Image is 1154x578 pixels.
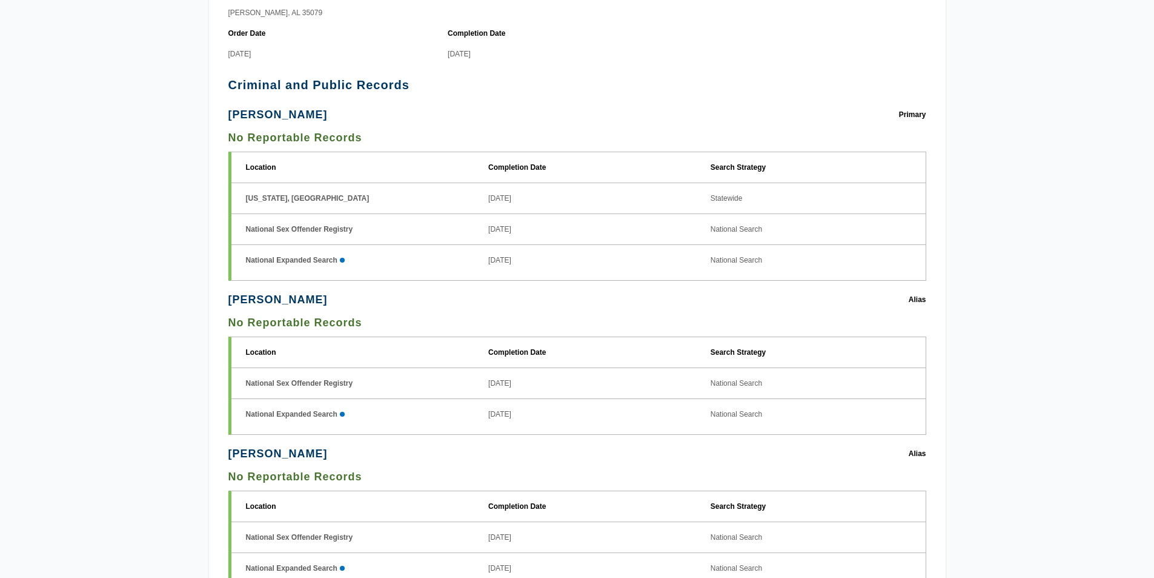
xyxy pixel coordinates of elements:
[448,28,509,39] strong: Completion Date
[246,347,280,358] strong: Location
[246,162,280,173] strong: Location
[711,256,762,264] span: National Search
[488,379,511,388] span: [DATE]
[246,409,337,420] span: National Expanded Search
[899,106,926,124] span: Primary
[228,448,328,460] h3: [PERSON_NAME]
[228,79,926,91] h2: Criminal and Public Records
[711,347,769,358] strong: Search Strategy
[246,563,337,574] span: National Expanded Search
[711,162,769,173] strong: Search Strategy
[488,533,511,542] span: [DATE]
[909,291,926,309] span: Alias
[711,410,762,418] span: National Search
[246,533,353,542] span: National Sex Offender Registry
[246,501,280,512] strong: Location
[246,255,337,266] span: National Expanded Search
[228,294,328,306] h3: [PERSON_NAME]
[228,109,328,121] h3: [PERSON_NAME]
[488,347,549,358] strong: Completion Date
[246,225,353,234] span: National Sex Offender Registry
[711,533,762,542] span: National Search
[488,564,511,573] span: [DATE]
[488,410,511,418] span: [DATE]
[488,194,511,203] span: [DATE]
[246,379,353,388] span: National Sex Offender Registry
[228,129,926,147] h3: No Reportable Records
[711,564,762,573] span: National Search
[488,225,511,234] span: [DATE]
[228,28,270,39] strong: Order Date
[488,256,511,264] span: [DATE]
[246,194,370,203] span: [US_STATE], [GEOGRAPHIC_DATA]
[228,50,251,58] span: [DATE]
[909,445,926,463] span: Alias
[711,501,769,512] strong: Search Strategy
[228,468,926,486] h3: No Reportable Records
[711,225,762,234] span: National Search
[488,501,549,512] strong: Completion Date
[448,50,471,58] span: [DATE]
[228,314,926,332] h3: No Reportable Records
[488,162,549,173] strong: Completion Date
[711,379,762,388] span: National Search
[711,194,743,203] span: Statewide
